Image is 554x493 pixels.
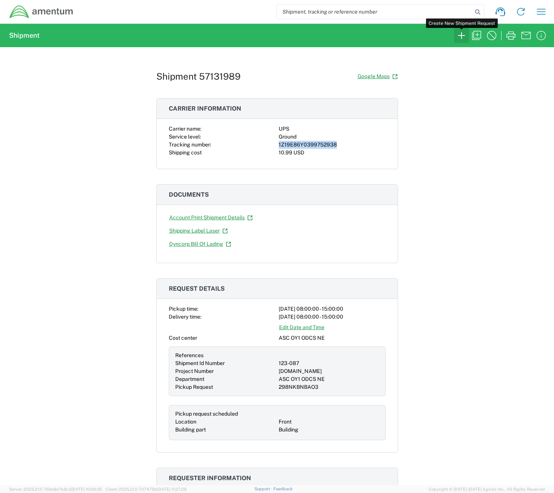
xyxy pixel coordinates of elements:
span: Copyright © [DATE]-[DATE] Agistix Inc., All Rights Reserved [429,486,545,493]
span: Cost center [169,335,197,341]
div: Ground [279,133,386,141]
span: Building [279,427,298,433]
span: Service level: [169,134,201,140]
div: Shipment Id Number [175,359,276,367]
span: Request details [169,285,225,292]
img: dyncorp [9,5,74,19]
span: Tracking number: [169,142,211,148]
a: Google Maps [357,70,398,83]
input: Shipment, tracking or reference number [277,5,472,19]
div: ASC OY1 ODCS NE [279,334,386,342]
a: Dyncorp Bill Of Lading [169,237,231,251]
span: Carrier information [169,105,241,112]
div: 10.99 USD [279,149,386,157]
span: Carrier name: [169,126,201,132]
h2: Shipment [9,31,40,40]
h1: Shipment 57131989 [156,71,241,82]
span: [DATE] 10:09:35 [71,487,102,491]
span: Pickup time: [169,306,198,312]
div: Department [175,375,276,383]
div: UPS [279,125,386,133]
span: Pickup request scheduled [175,411,238,417]
span: Client: 2025.21.0-7d7479b [105,487,187,491]
a: Feedback [273,487,293,491]
a: Edit Date and Time [279,321,325,334]
div: 123-087 [279,359,379,367]
span: Documents [169,191,209,198]
div: 298NKBNBAO3 [279,383,379,391]
div: ASC OY1 ODCS NE [279,375,379,383]
span: Building part [175,427,206,433]
span: Front [279,419,292,425]
span: References [175,352,204,358]
div: [DATE] 08:00:00 - 15:00:00 [279,313,386,321]
a: Support [255,487,273,491]
span: Server: 2025.21.0-769a9a7b8c3 [9,487,102,491]
span: Location [175,419,196,425]
div: 1Z19E86Y0399752938 [279,141,386,149]
a: Shipping Label Laser [169,224,228,237]
span: Shipping cost [169,149,202,156]
a: Account Print Shipment Details [169,211,253,224]
span: Requester information [169,475,251,482]
div: [DATE] 08:00:00 - 15:00:00 [279,305,386,313]
div: [DOMAIN_NAME] [279,367,379,375]
span: [DATE] 11:37:29 [157,487,187,491]
div: Project Number [175,367,276,375]
span: Delivery time: [169,314,201,320]
div: Pickup Request [175,383,276,391]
